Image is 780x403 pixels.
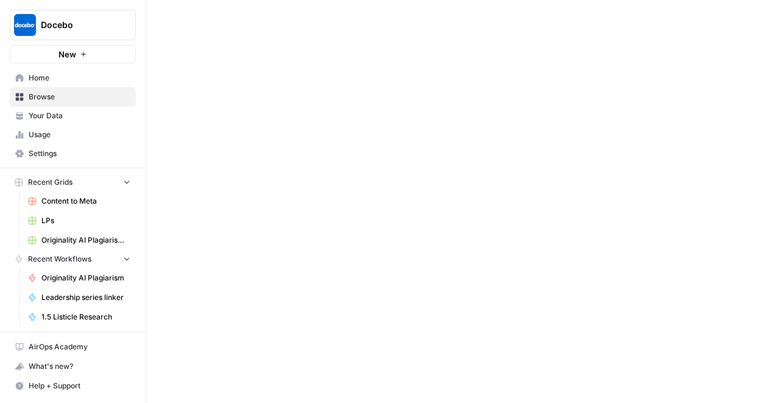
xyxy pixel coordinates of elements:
[23,288,136,307] a: Leadership series linker
[10,87,136,107] a: Browse
[29,341,130,352] span: AirOps Academy
[41,196,130,207] span: Content to Meta
[10,250,136,268] button: Recent Workflows
[41,19,115,31] span: Docebo
[10,173,136,191] button: Recent Grids
[41,292,130,303] span: Leadership series linker
[23,230,136,250] a: Originality AI Plagiarism Grid
[41,312,130,323] span: 1.5 Listicle Research
[10,125,136,144] a: Usage
[10,376,136,396] button: Help + Support
[29,73,130,84] span: Home
[10,45,136,63] button: New
[23,211,136,230] a: LPs
[41,235,130,246] span: Originality AI Plagiarism Grid
[58,48,76,60] span: New
[23,191,136,211] a: Content to Meta
[10,357,135,376] div: What's new?
[23,268,136,288] a: Originality AI Plagiarism
[29,380,130,391] span: Help + Support
[41,215,130,226] span: LPs
[29,129,130,140] span: Usage
[29,91,130,102] span: Browse
[10,337,136,357] a: AirOps Academy
[10,144,136,163] a: Settings
[10,357,136,376] button: What's new?
[14,14,36,36] img: Docebo Logo
[23,307,136,327] a: 1.5 Listicle Research
[10,10,136,40] button: Workspace: Docebo
[41,273,130,284] span: Originality AI Plagiarism
[28,254,91,265] span: Recent Workflows
[29,148,130,159] span: Settings
[10,106,136,126] a: Your Data
[29,110,130,121] span: Your Data
[10,68,136,88] a: Home
[28,177,73,188] span: Recent Grids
